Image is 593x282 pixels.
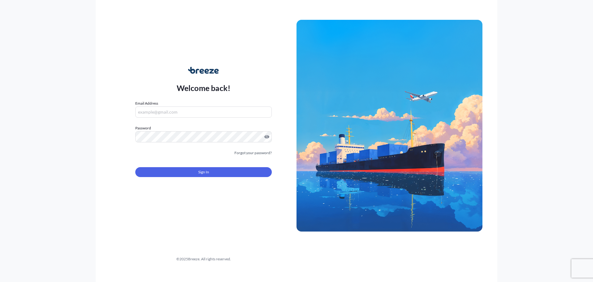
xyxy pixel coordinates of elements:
img: Ship illustration [296,20,482,232]
p: Welcome back! [177,83,231,93]
label: Email Address [135,100,158,106]
input: example@gmail.com [135,106,272,118]
button: Sign In [135,167,272,177]
span: Sign In [198,169,209,175]
div: © 2025 Breeze. All rights reserved. [111,256,296,262]
a: Forgot your password? [234,150,272,156]
label: Password [135,125,272,131]
button: Show password [264,134,269,139]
